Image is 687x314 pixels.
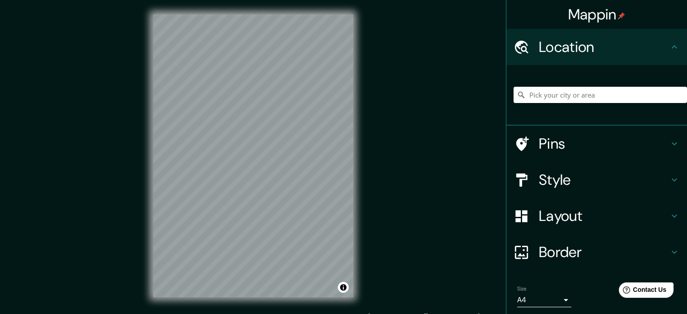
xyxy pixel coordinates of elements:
[568,5,626,23] h4: Mappin
[517,293,571,307] div: A4
[517,285,527,293] label: Size
[506,198,687,234] div: Layout
[607,279,677,304] iframe: Help widget launcher
[514,87,687,103] input: Pick your city or area
[506,234,687,270] div: Border
[539,207,669,225] h4: Layout
[539,38,669,56] h4: Location
[539,171,669,189] h4: Style
[618,12,625,19] img: pin-icon.png
[506,162,687,198] div: Style
[539,135,669,153] h4: Pins
[506,29,687,65] div: Location
[338,282,349,293] button: Toggle attribution
[506,126,687,162] div: Pins
[539,243,669,261] h4: Border
[153,14,353,297] canvas: Map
